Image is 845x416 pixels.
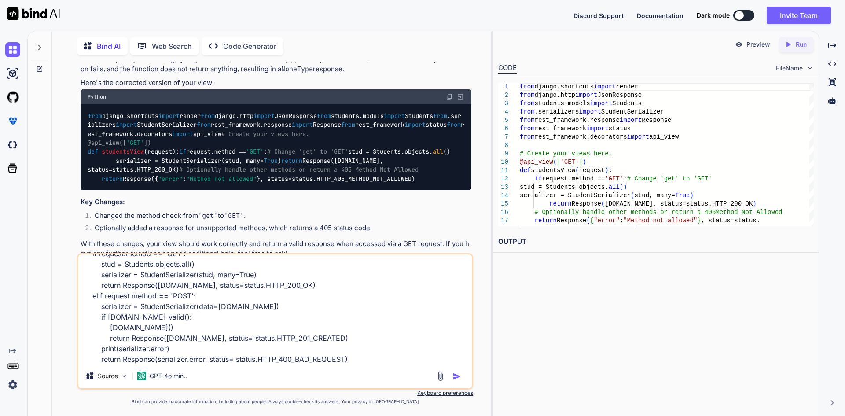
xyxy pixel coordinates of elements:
[534,225,634,232] span: HTTP_405_METHOD_NOT_ALLOWED
[520,100,535,107] span: from
[498,217,508,225] div: 17
[675,192,690,199] span: True
[634,192,675,199] span: stud, many=
[549,200,571,207] span: return
[575,92,597,99] span: import
[637,12,683,19] span: Documentation
[498,150,508,158] div: 9
[631,192,634,199] span: (
[433,112,447,120] span: from
[179,166,419,174] span: # Optionally handle other methods or return a 405 Method Not Allowed
[446,93,453,100] img: copy
[753,200,756,207] span: )
[292,121,313,129] span: import
[121,372,128,380] img: Pick Models
[520,184,609,191] span: stud = Students.objects.
[7,7,60,20] img: Bind AI
[553,158,556,166] span: (
[147,148,172,156] span: request
[690,192,693,199] span: )
[498,91,508,99] div: 2
[619,117,641,124] span: import
[634,225,638,232] span: )
[498,208,508,217] div: 16
[586,125,608,132] span: import
[341,121,355,129] span: from
[88,211,471,223] li: Changed the method check from to .
[597,92,642,99] span: JsonResponse
[201,112,215,120] span: from
[152,41,192,52] p: Web Search
[5,66,20,81] img: ai-studio
[158,175,183,183] span: "error"
[493,232,819,252] h2: OUTPUT
[88,111,464,183] code: django.shortcuts render django.http JsonResponse students.models Students .serializers StudentSer...
[175,55,195,64] code: 'get'
[637,11,683,20] button: Documentation
[498,166,508,175] div: 11
[560,158,579,166] span: 'GET'
[221,130,309,138] span: # Create your views here.
[583,158,586,166] span: )
[198,211,218,220] code: 'get'
[605,175,623,182] span: 'GET'
[697,11,730,20] span: Dark mode
[573,11,624,20] button: Discord Support
[612,100,642,107] span: Students
[97,41,121,52] p: Bind AI
[498,83,508,91] div: 1
[498,200,508,208] div: 15
[806,64,814,72] img: chevron down
[5,114,20,129] img: premium
[767,7,831,24] button: Invite Team
[150,372,187,380] p: GPT-4o min..
[102,148,144,156] span: studentsView
[605,167,608,174] span: )
[88,148,98,156] span: def
[102,175,123,183] span: return
[498,99,508,108] div: 3
[520,125,535,132] span: from
[81,78,471,88] p: Here's the corrected version of your view:
[716,209,782,216] span: Method Not Allowed
[534,217,556,224] span: return
[627,133,649,140] span: import
[534,133,627,140] span: rest_framework.decorators
[116,121,137,129] span: import
[531,167,575,174] span: studentsView
[520,108,535,115] span: from
[5,42,20,57] img: chat
[404,121,426,129] span: import
[498,63,517,74] div: CODE
[573,12,624,19] span: Discord Support
[223,41,276,52] p: Code Generator
[498,175,508,183] div: 12
[498,191,508,200] div: 14
[571,200,601,207] span: Response
[317,112,331,120] span: from
[601,108,664,115] span: StudentSerializer
[77,390,473,397] p: Keyboard preferences
[5,137,20,152] img: darkCloudIdeIcon
[557,217,586,224] span: Response
[498,158,508,166] div: 10
[542,175,605,182] span: request.method ==
[620,217,623,224] span: :
[281,157,302,165] span: return
[534,100,590,107] span: students.models
[746,40,770,49] p: Preview
[520,117,535,124] span: from
[520,83,535,90] span: from
[520,150,612,157] span: # Create your views here.
[575,167,579,174] span: (
[623,175,627,182] span: :
[179,148,186,156] span: if
[88,93,106,100] span: Python
[186,175,257,183] span: "Method not allowed"
[608,167,612,174] span: :
[172,130,193,138] span: import
[126,139,144,147] span: 'GET'
[701,217,760,224] span: , status=status.
[534,92,575,99] span: django.http
[498,141,508,150] div: 8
